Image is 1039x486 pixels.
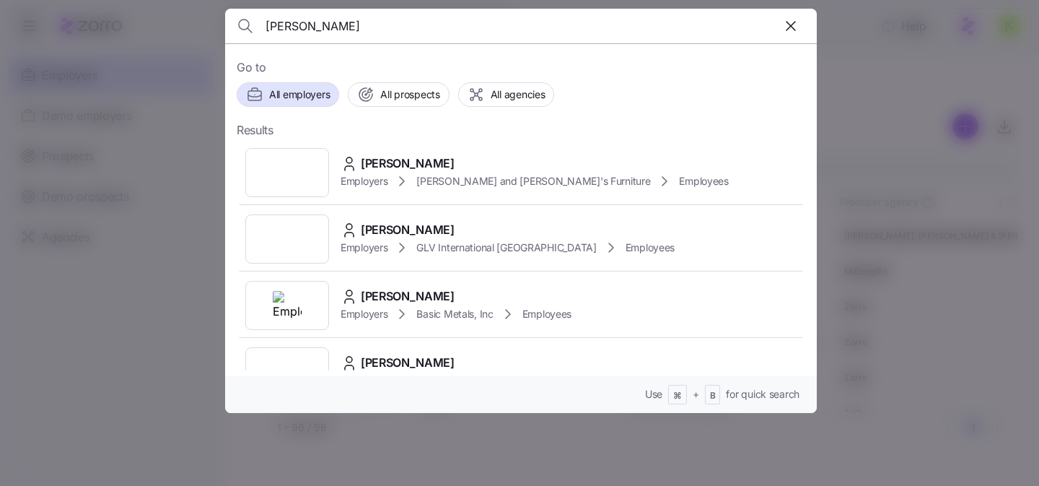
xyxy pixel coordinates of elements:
[645,387,662,402] span: Use
[673,390,682,402] span: ⌘
[237,121,273,139] span: Results
[361,354,455,372] span: [PERSON_NAME]
[626,240,675,255] span: Employees
[416,174,650,188] span: [PERSON_NAME] and [PERSON_NAME]'s Furniture
[341,240,387,255] span: Employers
[416,307,493,321] span: Basic Metals, Inc
[416,240,596,255] span: GLV International [GEOGRAPHIC_DATA]
[726,387,799,402] span: for quick search
[341,307,387,321] span: Employers
[237,58,805,77] span: Go to
[361,155,455,173] span: [PERSON_NAME]
[341,174,387,188] span: Employers
[273,158,302,187] img: Employer logo
[679,174,728,188] span: Employees
[273,291,302,320] img: Employer logo
[237,82,339,107] button: All employers
[348,82,449,107] button: All prospects
[361,221,455,239] span: [PERSON_NAME]
[522,307,571,321] span: Employees
[269,87,330,102] span: All employers
[710,390,716,402] span: B
[491,87,545,102] span: All agencies
[273,357,302,386] img: Employer logo
[693,387,699,402] span: +
[458,82,555,107] button: All agencies
[273,225,302,253] img: Employer logo
[361,287,455,305] span: [PERSON_NAME]
[380,87,439,102] span: All prospects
